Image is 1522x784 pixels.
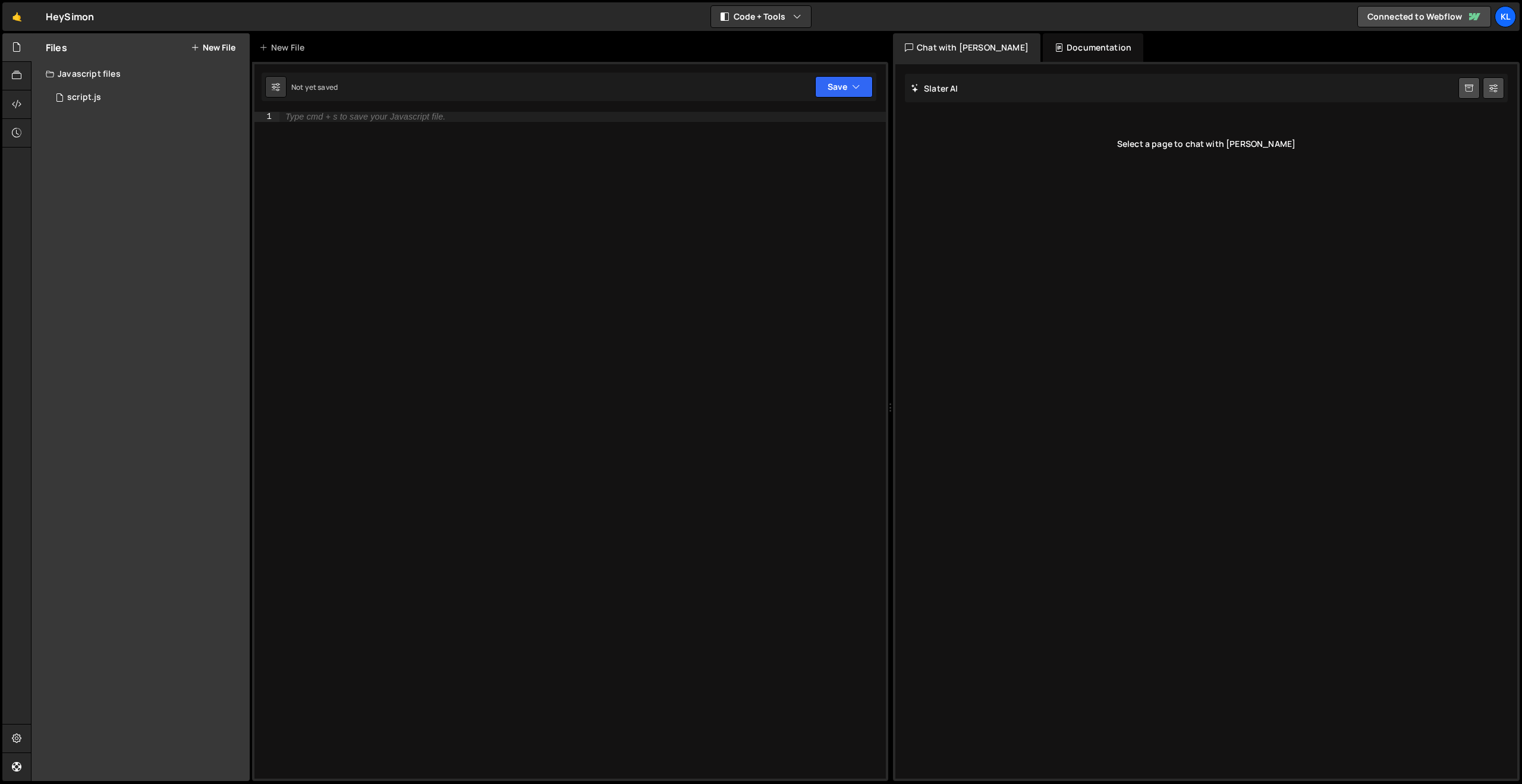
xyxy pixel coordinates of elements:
h2: Slater AI [911,83,958,94]
button: Code + Tools [711,6,811,27]
h2: Files [46,41,67,54]
div: 16083/43150.js [46,86,250,109]
div: HeySimon [46,10,94,24]
div: Documentation [1043,33,1143,62]
a: 🤙 [2,2,32,31]
div: Chat with [PERSON_NAME] [893,33,1040,62]
div: script.js [67,92,101,103]
div: Not yet saved [291,82,338,92]
a: Kl [1495,6,1516,27]
div: Javascript files [32,62,250,86]
div: Select a page to chat with [PERSON_NAME] [905,120,1508,168]
div: New File [259,42,309,54]
div: 1 [254,112,279,122]
button: New File [191,43,235,52]
button: Save [815,76,873,98]
div: Type cmd + s to save your Javascript file. [285,112,445,121]
a: Connected to Webflow [1357,6,1491,27]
